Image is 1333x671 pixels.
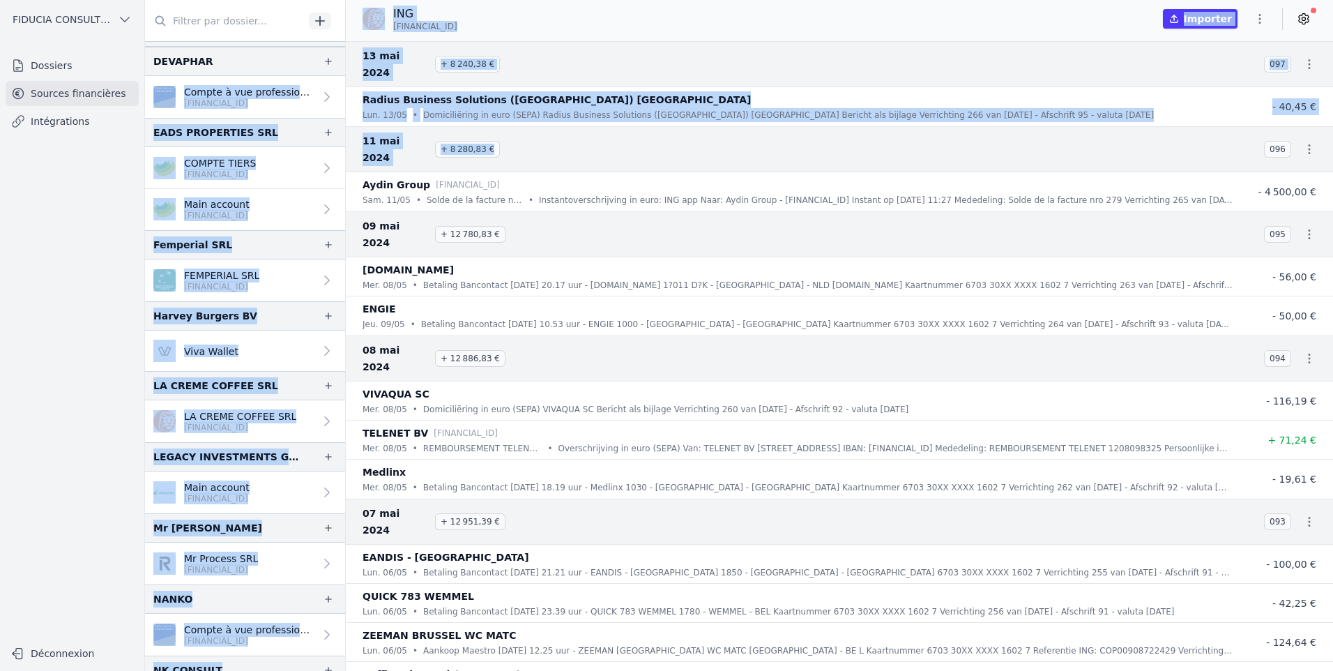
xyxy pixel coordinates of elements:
[1267,435,1316,446] span: + 71,24 €
[145,147,345,189] a: COMPTE TIERS [FINANCIAL_ID]
[145,331,345,371] a: Viva Wallet
[363,627,516,644] p: ZEEMAN BRUSSEL WC MATC
[528,193,533,207] div: •
[363,301,396,317] p: ENGIE
[423,402,908,416] p: Domiciliëring in euro (SEPA) VIVAQUA SC Bericht als bijlage Verrichting 260 van [DATE] - Afschrif...
[153,340,176,362] img: Viva-Wallet.webp
[1266,637,1316,648] span: - 124,64 €
[1266,395,1316,407] span: - 116,19 €
[1272,101,1316,112] span: - 40,45 €
[363,133,429,166] span: 11 mai 2024
[413,605,418,619] div: •
[184,210,250,221] p: [FINANCIAL_ID]
[423,644,1233,658] p: Aankoop Maestro [DATE] 12.25 uur - ZEEMAN [GEOGRAPHIC_DATA] WC MATC [GEOGRAPHIC_DATA] - BE L Kaar...
[1264,226,1291,243] span: 095
[363,317,405,331] p: jeu. 09/05
[413,278,418,292] div: •
[145,400,345,442] a: LA CREME COFFEE SRL [FINANCIAL_ID]
[363,262,454,278] p: [DOMAIN_NAME]
[184,564,258,575] p: [FINANCIAL_ID]
[363,481,407,495] p: mer. 08/05
[153,198,176,220] img: crelan.png
[363,108,407,122] p: lun. 13/05
[413,108,418,122] div: •
[1258,186,1316,197] span: - 4 500,00 €
[423,442,542,455] p: REMBOURSEMENT TELENET 1208098325
[363,278,407,292] p: mer. 08/05
[153,448,300,465] div: LEGACY INVESTMENTS GROUP
[145,472,345,513] a: Main account [FINANCIAL_ID]
[363,644,407,658] p: lun. 06/05
[423,108,1154,122] p: Domiciliëring in euro (SEPA) Radius Business Solutions ([GEOGRAPHIC_DATA]) [GEOGRAPHIC_DATA] Beri...
[184,98,314,109] p: [FINANCIAL_ID]
[435,350,505,367] span: + 12 886,83 €
[427,193,523,207] p: Solde de la facture nro 279
[363,588,474,605] p: QUICK 783 WEMMEL
[145,189,345,230] a: Main account [FINANCIAL_ID]
[363,566,407,580] p: lun. 06/05
[153,520,262,536] div: Mr [PERSON_NAME]
[184,169,256,180] p: [FINANCIAL_ID]
[434,426,498,440] p: [FINANCIAL_ID]
[393,6,457,22] p: ING
[184,269,259,282] p: FEMPERIAL SRL
[363,47,429,81] span: 13 mai 2024
[413,566,418,580] div: •
[363,218,429,251] span: 09 mai 2024
[1264,56,1291,73] span: 097
[435,513,505,530] span: + 12 951,39 €
[184,635,314,647] p: [FINANCIAL_ID]
[413,402,418,416] div: •
[184,345,238,359] p: Viva Wallet
[184,552,258,566] p: Mr Process SRL
[363,176,430,193] p: Aydin Group
[1264,350,1291,367] span: 094
[435,56,500,73] span: + 8 240,38 €
[153,552,176,575] img: revolut.png
[421,317,1233,331] p: Betaling Bancontact [DATE] 10.53 uur - ENGIE 1000 - [GEOGRAPHIC_DATA] - [GEOGRAPHIC_DATA] Kaartnu...
[153,591,192,608] div: NANKO
[6,8,139,31] button: FIDUCIA CONSULTING SRL
[184,156,256,170] p: COMPTE TIERS
[435,226,505,243] span: + 12 780,83 €
[184,623,314,637] p: Compte à vue professionnel
[413,644,418,658] div: •
[1272,271,1316,282] span: - 56,00 €
[184,281,259,292] p: [FINANCIAL_ID]
[153,86,176,108] img: VAN_BREDA_JVBABE22XXX.png
[363,425,428,442] p: TELENET BV
[145,8,304,33] input: Filtrer par dossier...
[145,76,345,118] a: Compte à vue professionnel [FINANCIAL_ID]
[184,197,250,211] p: Main account
[153,308,257,324] div: Harvey Burgers BV
[153,624,176,646] img: VAN_BREDA_JVBABE22XXX.png
[363,91,751,108] p: Radius Business Solutions ([GEOGRAPHIC_DATA]) [GEOGRAPHIC_DATA]
[153,236,232,253] div: Femperial SRL
[1272,598,1316,609] span: - 42,25 €
[184,422,296,433] p: [FINANCIAL_ID]
[153,269,176,292] img: BNP_BE_BUSINESS_GEBABEBB.png
[153,377,278,394] div: LA CREME COFFEE SRL
[558,442,1233,455] p: Overschrijving in euro (SEPA) Van: TELENET BV [STREET_ADDRESS] IBAN: [FINANCIAL_ID] Mededeling: R...
[423,481,1233,495] p: Betaling Bancontact [DATE] 18.19 uur - Medlinx 1030 - [GEOGRAPHIC_DATA] - [GEOGRAPHIC_DATA] Kaart...
[416,193,421,207] div: •
[363,193,411,207] p: sam. 11/05
[413,481,418,495] div: •
[1264,141,1291,158] span: 096
[363,442,407,455] p: mer. 08/05
[145,614,345,656] a: Compte à vue professionnel [FINANCIAL_ID]
[363,402,407,416] p: mer. 08/05
[363,605,407,619] p: lun. 06/05
[1264,513,1291,530] span: 093
[363,8,385,30] img: ing.png
[436,178,500,192] p: [FINANCIAL_ID]
[153,124,278,141] div: EADS PROPERTIES SRL
[6,642,139,665] button: Déconnexion
[1163,9,1237,29] button: Importer
[423,605,1174,619] p: Betaling Bancontact [DATE] 23.39 uur - QUICK 783 WEMMEL 1780 - WEMMEL - BEL Kaartnummer 6703 30XX...
[153,53,213,70] div: DEVAPHAR
[363,386,429,402] p: VIVAQUA SC
[153,410,176,432] img: ing.png
[6,53,139,78] a: Dossiers
[1266,559,1316,570] span: - 100,00 €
